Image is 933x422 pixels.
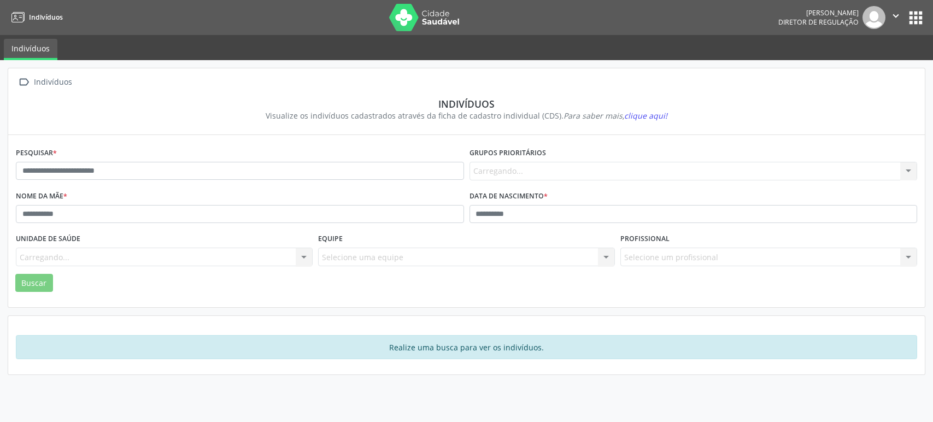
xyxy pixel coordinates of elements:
span: Indivíduos [29,13,63,22]
i:  [890,10,902,22]
button: apps [906,8,925,27]
label: Profissional [620,231,670,248]
i:  [16,74,32,90]
div: Indivíduos [24,98,909,110]
span: Diretor de regulação [778,17,859,27]
div: Indivíduos [32,74,74,90]
div: Visualize os indivíduos cadastrados através da ficha de cadastro individual (CDS). [24,110,909,121]
label: Equipe [318,231,343,248]
label: Pesquisar [16,145,57,162]
img: img [862,6,885,29]
button:  [885,6,906,29]
button: Buscar [15,274,53,292]
a:  Indivíduos [16,74,74,90]
span: clique aqui! [624,110,667,121]
label: Grupos prioritários [470,145,546,162]
div: [PERSON_NAME] [778,8,859,17]
i: Para saber mais, [564,110,667,121]
a: Indivíduos [8,8,63,26]
div: Realize uma busca para ver os indivíduos. [16,335,917,359]
label: Data de nascimento [470,188,548,205]
a: Indivíduos [4,39,57,60]
label: Nome da mãe [16,188,67,205]
label: Unidade de saúde [16,231,80,248]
